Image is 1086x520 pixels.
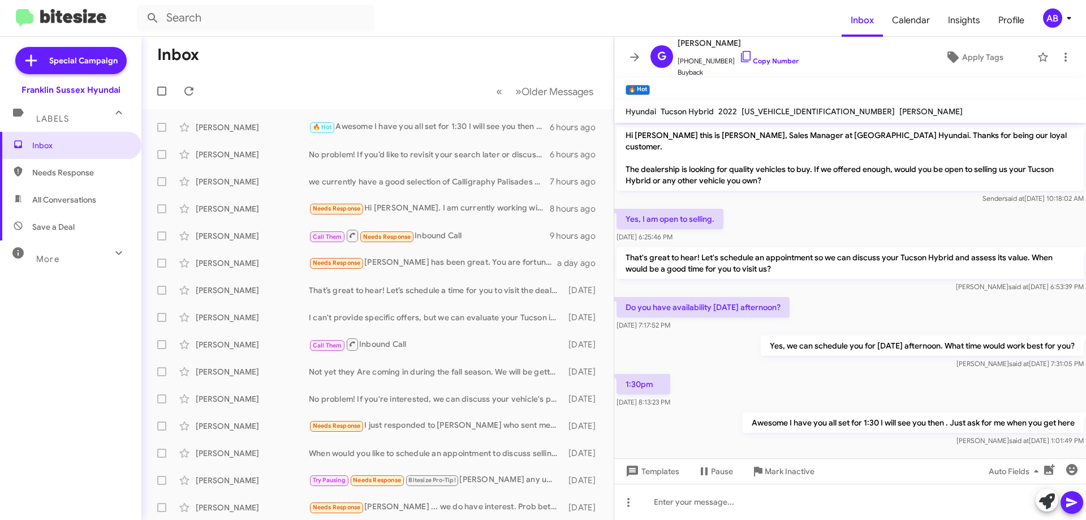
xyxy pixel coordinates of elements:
[196,366,309,377] div: [PERSON_NAME]
[196,393,309,405] div: [PERSON_NAME]
[550,176,605,187] div: 7 hours ago
[617,398,670,406] span: [DATE] 8:13:23 PM
[617,125,1084,191] p: Hi [PERSON_NAME] this is [PERSON_NAME], Sales Manager at [GEOGRAPHIC_DATA] Hyundai. Thanks for be...
[408,476,455,484] span: Bitesize Pro-Tip!
[496,84,502,98] span: «
[557,257,605,269] div: a day ago
[617,374,670,394] p: 1:30pm
[563,339,605,350] div: [DATE]
[626,106,656,117] span: Hyundai
[962,47,1003,67] span: Apply Tags
[614,461,688,482] button: Templates
[196,203,309,214] div: [PERSON_NAME]
[522,85,593,98] span: Older Messages
[196,257,309,269] div: [PERSON_NAME]
[563,448,605,459] div: [DATE]
[309,285,563,296] div: That’s great to hear! Let’s schedule a time for you to visit the dealership and we can discuss yo...
[313,504,361,511] span: Needs Response
[563,420,605,432] div: [DATE]
[563,312,605,323] div: [DATE]
[196,230,309,242] div: [PERSON_NAME]
[739,57,799,65] a: Copy Number
[490,80,600,103] nav: Page navigation example
[196,176,309,187] div: [PERSON_NAME]
[157,46,199,64] h1: Inbox
[742,106,895,117] span: [US_VEHICLE_IDENTIFICATION_NUMBER]
[309,149,550,160] div: No problem! If you’d like to revisit your search later or discuss your vehicle's value, feel free...
[956,282,1084,291] span: [PERSON_NAME] [DATE] 6:53:39 PM
[718,106,737,117] span: 2022
[508,80,600,103] button: Next
[617,247,1084,279] p: That's great to hear! Let's schedule an appointment so we can discuss your Tucson Hybrid and asse...
[1005,194,1024,203] span: said at
[137,5,374,32] input: Search
[36,114,69,124] span: Labels
[982,194,1084,203] span: Sender [DATE] 10:18:02 AM
[550,149,605,160] div: 6 hours ago
[196,285,309,296] div: [PERSON_NAME]
[688,461,742,482] button: Pause
[550,122,605,133] div: 6 hours ago
[563,366,605,377] div: [DATE]
[883,4,939,37] span: Calendar
[678,36,799,50] span: [PERSON_NAME]
[956,436,1084,445] span: [PERSON_NAME] [DATE] 1:01:49 PM
[617,321,670,329] span: [DATE] 7:17:52 PM
[309,229,550,243] div: Inbound Call
[1033,8,1074,28] button: AB
[989,4,1033,37] a: Profile
[313,259,361,267] span: Needs Response
[32,167,128,178] span: Needs Response
[1009,359,1029,368] span: said at
[765,461,815,482] span: Mark Inactive
[32,140,128,151] span: Inbox
[980,461,1052,482] button: Auto Fields
[956,359,1084,368] span: [PERSON_NAME] [DATE] 7:31:05 PM
[309,501,563,514] div: [PERSON_NAME] ... we do have interest. Prob better late next week. Considering a 5 or a 9 on 24 m...
[939,4,989,37] a: Insights
[1043,8,1062,28] div: AB
[309,256,557,269] div: [PERSON_NAME] has been great. You are fortunate to have her.
[1009,436,1029,445] span: said at
[743,412,1084,433] p: Awesome I have you all set for 1:30 I will see you then . Just ask for me when you get here
[309,312,563,323] div: I can't provide specific offers, but we can evaluate your Tucson in person. Would you like to sch...
[313,123,332,131] span: 🔥 Hot
[761,336,1084,356] p: Yes, we can schedule you for [DATE] afternoon. What time would work best for you?
[309,474,563,487] div: [PERSON_NAME] any updates on limited
[563,393,605,405] div: [DATE]
[309,121,550,134] div: Awesome I have you all set for 1:30 I will see you then . Just ask for me when you get here
[515,84,522,98] span: »
[196,339,309,350] div: [PERSON_NAME]
[32,221,75,233] span: Save a Deal
[363,233,411,240] span: Needs Response
[623,461,679,482] span: Templates
[916,47,1032,67] button: Apply Tags
[617,209,723,229] p: Yes, I am open to selling.
[196,312,309,323] div: [PERSON_NAME]
[309,448,563,459] div: When would you like to schedule an appointment to discuss selling your vehicle? Let me know what ...
[196,502,309,513] div: [PERSON_NAME]
[711,461,733,482] span: Pause
[842,4,883,37] a: Inbox
[196,122,309,133] div: [PERSON_NAME]
[36,254,59,264] span: More
[313,476,346,484] span: Try Pausing
[309,176,550,187] div: we currently have a good selection of Calligraphy Palisades and some amazing deals on the 2025 ni...
[563,502,605,513] div: [DATE]
[617,233,673,241] span: [DATE] 6:25:46 PM
[21,84,120,96] div: Franklin Sussex Hyundai
[661,106,714,117] span: Tucson Hybrid
[563,285,605,296] div: [DATE]
[49,55,118,66] span: Special Campaign
[899,106,963,117] span: [PERSON_NAME]
[489,80,509,103] button: Previous
[32,194,96,205] span: All Conversations
[353,476,401,484] span: Needs Response
[313,342,342,349] span: Call Them
[196,420,309,432] div: [PERSON_NAME]
[742,461,824,482] button: Mark Inactive
[989,461,1043,482] span: Auto Fields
